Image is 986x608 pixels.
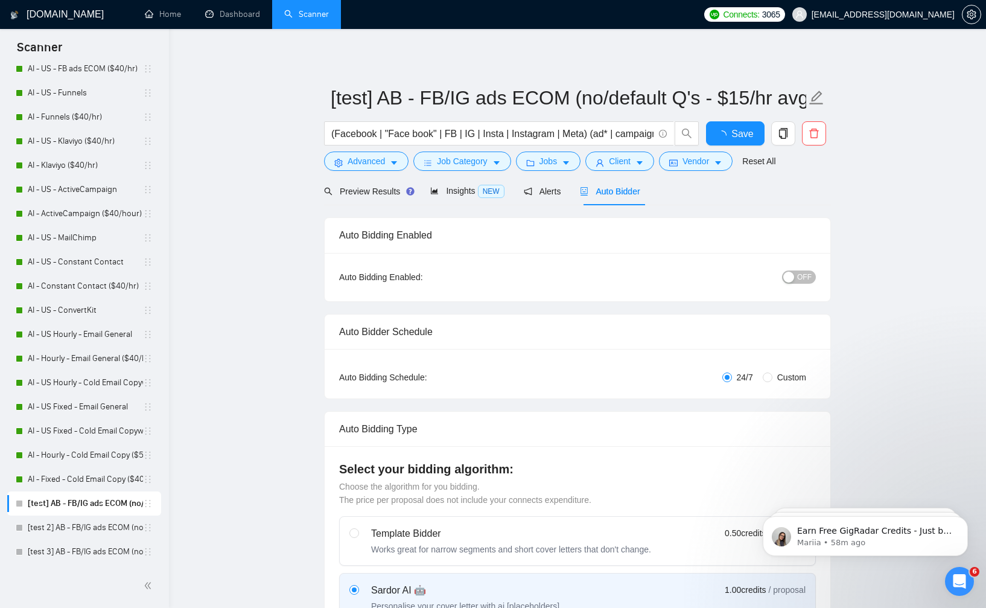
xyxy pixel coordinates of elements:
span: Choose the algorithm for you bidding. The price per proposal does not include your connects expen... [339,482,591,505]
div: Template Bidder [371,526,651,541]
span: caret-down [492,158,501,167]
a: AI - Klaviyo ($40/hr) [28,153,143,178]
a: [test 3] AB - FB/IG ads ECOM (no/default Q's - $15/hr avg) - V1 [28,540,143,564]
li: AI - US - ActiveCampaign [7,178,161,202]
span: info-circle [659,130,667,138]
span: holder [143,185,153,194]
span: holder [143,88,153,98]
span: search [324,187,332,196]
span: caret-down [635,158,644,167]
button: copy [771,121,795,146]
a: AI - ActiveCampaign ($40/hour) [28,202,143,226]
a: AI - US - MailChimp [28,226,143,250]
li: AI - US - Klaviyo ($40/hr) [7,129,161,153]
span: setting [962,10,981,19]
a: setting [962,10,981,19]
li: AI - US Fixed - Email General [7,395,161,419]
span: folder [526,158,535,167]
div: Auto Bidding Enabled [339,218,816,252]
a: AI - US - Constant Contact [28,250,143,274]
a: AI - US Hourly - Cold Email Copywriting [28,371,143,395]
span: user [795,10,804,19]
span: holder [143,233,153,243]
a: [test 2] AB - FB/IG ads ECOM (no/default Q's - $15/hr avg) - V1 [28,516,143,540]
li: AI - US - FB ads ECOM ($40/hr) [7,57,161,81]
span: idcard [669,158,678,167]
li: AI - Constant Contact ($40/hr) [7,274,161,298]
li: [test 3] AB - FB/IG ads ECOM (no/default Q's - $15/hr avg) - V1 [7,540,161,564]
span: holder [143,523,153,533]
a: AI - Hourly - Cold Email Copy ($50/hr) [28,443,143,467]
a: searchScanner [284,9,329,19]
span: / proposal [769,584,806,596]
span: holder [143,112,153,122]
button: setting [962,5,981,24]
button: barsJob Categorycaret-down [413,152,510,171]
span: caret-down [390,158,398,167]
li: AI - US - Funnels [7,81,161,105]
span: holder [143,354,153,363]
span: holder [143,450,153,460]
span: NEW [478,185,504,198]
span: 0.50 credits [725,526,766,540]
input: Search Freelance Jobs... [331,126,654,141]
div: Tooltip anchor [405,186,416,197]
button: userClientcaret-down [585,152,654,171]
span: holder [143,161,153,170]
span: delete [803,128,825,139]
span: Save [731,126,753,141]
button: Save [706,121,765,146]
iframe: Intercom notifications message [745,491,986,575]
a: AI - US - ConvertKit [28,298,143,322]
span: holder [143,306,153,315]
li: AI - US - MailChimp [7,226,161,250]
span: OFF [797,270,812,284]
a: AI - Funnels ($40/hr) [28,105,143,129]
li: AI - US - ConvertKit [7,298,161,322]
span: Scanner [7,39,72,64]
li: AI - Fixed - Cold Email Copy ($40/hr w/history) [7,467,161,491]
span: holder [143,136,153,146]
li: AI - US Hourly - Cold Email Copywriting [7,371,161,395]
img: upwork-logo.png [710,10,719,19]
a: AI - US - ActiveCampaign [28,178,143,202]
button: idcardVendorcaret-down [659,152,733,171]
button: search [675,121,699,146]
a: AI - US - Klaviyo ($40/hr) [28,129,143,153]
iframe: Intercom live chat [945,567,974,596]
span: area-chart [430,187,439,195]
li: AI - US - Constant Contact [7,250,161,274]
div: Auto Bidding Enabled: [339,270,498,284]
span: Insights [430,186,504,196]
div: Sardor AI 🤖 [371,583,559,598]
span: holder [143,209,153,219]
span: Custom [772,371,811,384]
span: copy [772,128,795,139]
a: Reset All [742,155,775,168]
span: edit [809,90,824,106]
span: holder [143,257,153,267]
li: AI - Hourly - Cold Email Copy ($50/hr) [7,443,161,467]
span: 24/7 [732,371,758,384]
a: [test] AB - FB/IG ads ECOM (no/default Q's - $15/hr avg) - V1 [28,491,143,516]
span: Auto Bidder [580,187,640,196]
span: holder [143,426,153,436]
li: AI - Funnels ($40/hr) [7,105,161,129]
span: holder [143,64,153,74]
div: Auto Bidding Type [339,412,816,446]
div: Works great for narrow segments and short cover letters that don't change. [371,543,651,555]
span: double-left [144,580,156,592]
button: settingAdvancedcaret-down [324,152,409,171]
a: homeHome [145,9,181,19]
input: Scanner name... [331,83,806,113]
div: Auto Bidding Schedule: [339,371,498,384]
div: Auto Bidder Schedule [339,315,816,349]
img: logo [10,5,19,25]
span: user [596,158,604,167]
a: dashboardDashboard [205,9,260,19]
li: [test 2] AB - FB/IG ads ECOM (no/default Q's - $15/hr avg) - V1 [7,516,161,540]
h4: Select your bidding algorithm: [339,461,816,478]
